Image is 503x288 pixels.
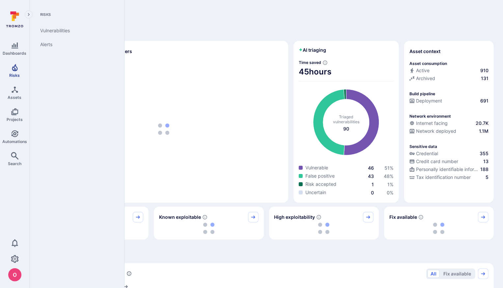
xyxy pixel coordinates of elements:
[384,207,494,240] div: Fix available
[440,270,474,278] button: Fix available
[274,214,315,220] span: High exploitability
[409,158,489,166] div: Evidence indicative of processing credit card numbers
[409,166,479,173] div: Personally identifiable information (PII)
[159,222,258,234] div: loading spinner
[26,12,31,17] i: Expand navigation menu
[418,215,424,220] svg: Vulnerabilities with fix available
[203,223,214,234] img: Loading...
[389,222,489,234] div: loading spinner
[409,150,438,157] div: Credential
[416,67,430,74] span: Active
[481,75,489,82] span: 131
[35,24,116,38] a: Vulnerabilities
[305,181,336,187] span: Risk accepted
[416,98,442,104] span: Deployment
[39,250,494,259] span: Prioritize
[480,67,489,74] span: 910
[305,173,335,179] span: False positive
[416,128,456,134] span: Network deployed
[409,120,489,128] div: Evidence that an asset is internet facing
[409,174,489,181] a: Tax identification number5
[428,270,439,278] button: All
[409,98,442,104] div: Deployment
[486,174,489,181] span: 5
[416,120,448,127] span: Internet facing
[322,60,328,65] svg: Estimated based on an average time of 30 mins needed to triage each vulnerability
[8,268,21,281] img: ACg8ocJcCe-YbLxGm5tc0PuNRxmgP8aEm0RBXn6duO8aeMVK9zjHhw=s96-c
[480,98,489,104] span: 691
[384,165,394,171] a: 51%
[409,75,489,82] a: Archived131
[387,182,394,187] a: 1%
[479,128,489,134] span: 1.1M
[305,164,328,171] span: Vulnerable
[409,120,448,127] div: Internet facing
[7,117,23,122] span: Projects
[389,214,417,220] span: Fix available
[8,161,21,166] span: Search
[35,38,116,51] a: Alerts
[384,173,394,179] a: 48%
[416,158,458,165] span: Credit card number
[409,98,489,105] div: Configured deployment pipeline
[368,173,374,179] a: 43
[2,139,27,144] span: Automations
[409,67,430,74] div: Active
[409,144,437,149] p: Sensitive data
[483,158,489,165] span: 13
[305,189,326,196] span: Uncertain
[154,207,264,240] div: Known exploitable
[371,190,374,195] a: 0
[409,174,489,182] div: Evidence indicative of processing tax identification numbers
[316,215,321,220] svg: EPSS score ≥ 0.7
[158,124,169,135] img: Loading...
[333,114,359,124] span: Triaged vulnerabilities
[202,215,208,220] svg: Confirmed exploitable by KEV
[416,75,435,82] span: Archived
[126,270,132,277] div: Number of vulnerabilities in status 'Open' 'Triaged' and 'In process' grouped by score
[3,51,27,56] span: Dashboards
[8,95,22,100] span: Assets
[409,150,489,158] div: Evidence indicative of handling user or service credentials
[409,67,489,74] a: Active910
[368,165,374,171] a: 46
[318,223,329,234] img: Loading...
[159,214,201,220] span: Known exploitable
[416,166,479,173] span: Personally identifiable information (PII)
[409,158,458,165] div: Credit card number
[384,165,394,171] span: 51 %
[274,222,374,234] div: loading spinner
[409,128,456,134] div: Network deployed
[409,128,489,136] div: Evidence that the asset is packaged and deployed somewhere
[409,128,489,134] a: Network deployed1.1M
[343,126,349,132] span: total
[8,268,21,281] div: oleg malkov
[384,173,394,179] span: 48 %
[409,158,489,165] a: Credit card number13
[39,28,494,37] span: Discover
[10,73,20,78] span: Risks
[416,150,438,157] span: Credential
[409,75,489,83] div: Code repository is archived
[476,120,489,127] span: 20.7K
[372,182,374,187] a: 1
[409,166,489,173] a: Personally identifiable information (PII)188
[44,61,283,197] div: loading spinner
[299,67,394,77] span: 45 hours
[409,166,489,174] div: Evidence indicative of processing personally identifiable information
[409,174,471,181] div: Tax identification number
[409,67,489,75] div: Commits seen in the last 180 days
[409,150,489,157] a: Credential355
[409,98,489,104] a: Deployment691
[25,11,33,18] button: Expand navigation menu
[269,207,379,240] div: High exploitability
[409,61,447,66] p: Asset consumption
[480,150,489,157] span: 355
[409,91,435,96] p: Build pipeline
[409,48,440,55] span: Asset context
[409,75,435,82] div: Archived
